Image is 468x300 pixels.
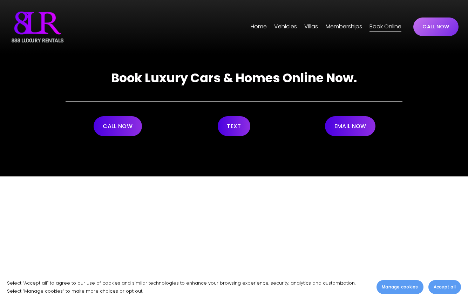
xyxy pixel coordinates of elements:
[251,21,267,33] a: Home
[218,116,251,136] a: TEXT
[369,21,401,33] a: Book Online
[304,22,318,32] span: Villas
[111,69,357,86] strong: Book Luxury Cars & Homes Online Now.
[7,279,369,295] p: Select “Accept all” to agree to our use of cookies and similar technologies to enhance your brows...
[413,18,459,36] a: CALL NOW
[94,116,142,136] a: CALL NOW
[274,22,297,32] span: Vehicles
[428,280,461,294] button: Accept all
[434,284,456,290] span: Accept all
[326,21,362,33] a: Memberships
[274,21,297,33] a: folder dropdown
[304,21,318,33] a: folder dropdown
[9,9,66,44] img: Luxury Car &amp; Home Rentals For Every Occasion
[325,116,375,136] a: EMAIL NOW
[382,284,418,290] span: Manage cookies
[377,280,423,294] button: Manage cookies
